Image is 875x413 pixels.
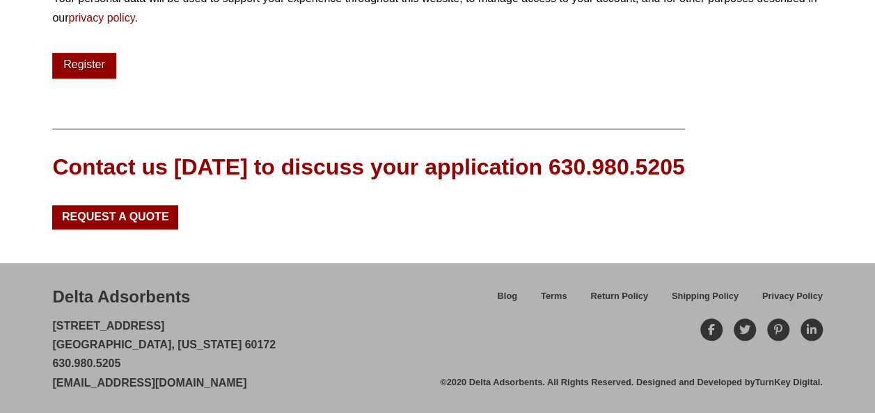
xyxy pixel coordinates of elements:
[755,377,820,387] a: TurnKey Digital
[590,292,648,301] span: Return Policy
[578,289,660,313] a: Return Policy
[52,53,116,79] button: Register
[52,152,684,183] div: Contact us [DATE] to discuss your application 630.980.5205
[529,289,578,313] a: Terms
[69,12,135,24] a: privacy policy
[660,289,750,313] a: Shipping Policy
[762,292,823,301] span: Privacy Policy
[485,289,528,313] a: Blog
[62,211,169,222] span: Request a Quote
[52,316,276,392] p: [STREET_ADDRESS] [GEOGRAPHIC_DATA], [US_STATE] 60172 630.980.5205
[672,292,739,301] span: Shipping Policy
[750,289,823,313] a: Privacy Policy
[52,377,246,389] a: [EMAIL_ADDRESS][DOMAIN_NAME]
[440,376,822,389] div: ©2020 Delta Adsorbents. All Rights Reserved. Designed and Developed by .
[541,292,567,301] span: Terms
[52,285,190,309] div: Delta Adsorbents
[52,205,178,229] a: Request a Quote
[497,292,517,301] span: Blog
